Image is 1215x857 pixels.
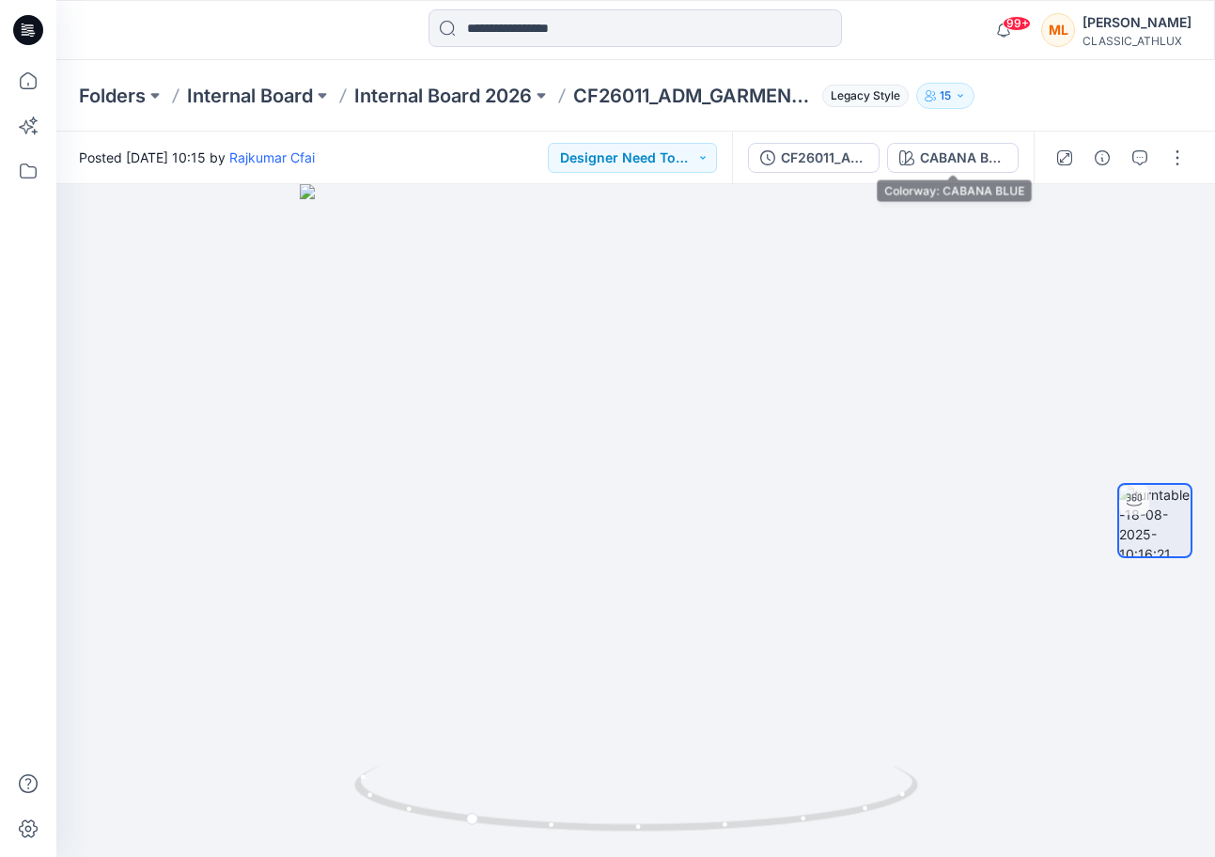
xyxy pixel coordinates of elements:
span: Posted [DATE] 10:15 by [79,148,315,167]
a: Rajkumar Cfai [229,149,315,165]
div: CLASSIC_ATHLUX [1083,34,1192,48]
img: turntable-18-08-2025-10:16:21 [1119,485,1191,556]
p: 15 [940,86,951,106]
div: CF26011_ADM_GARMENT DYED SWIM TRUNK [781,148,867,168]
a: Internal Board [187,83,313,109]
a: Folders [79,83,146,109]
span: 99+ [1003,16,1031,31]
div: CABANA BLUE [920,148,1006,168]
button: 15 [916,83,974,109]
button: CABANA BLUE [887,143,1019,173]
a: Internal Board 2026 [354,83,532,109]
button: Details [1087,143,1117,173]
p: CF26011_ADM_GARMENT DYED SWIM TRUNK [573,83,815,109]
button: Legacy Style [815,83,909,109]
div: [PERSON_NAME] [1083,11,1192,34]
div: ML [1041,13,1075,47]
button: CF26011_ADM_GARMENT DYED SWIM TRUNK [748,143,880,173]
span: Legacy Style [822,85,909,107]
